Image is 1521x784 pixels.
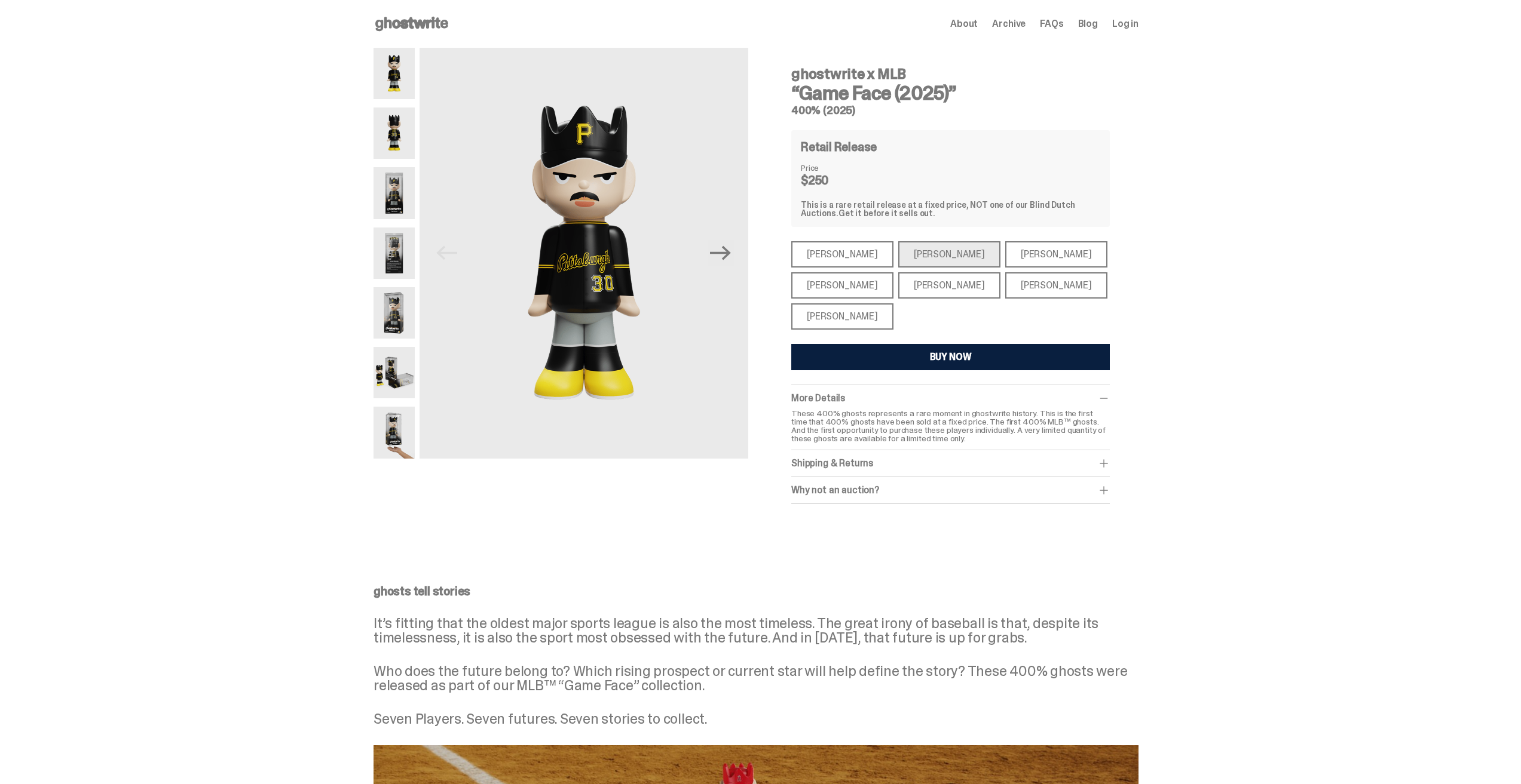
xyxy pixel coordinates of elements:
p: Who does the future belong to? Which rising prospect or current star will help define the story? ... [374,664,1139,693]
a: Blog [1078,19,1098,29]
span: Get it before it sells out. [838,208,935,219]
div: [PERSON_NAME] [898,272,1000,299]
img: 03-ghostwrite-mlb-game-face-hero-skenes-01.png [374,167,415,219]
h4: Retail Release [801,141,877,153]
div: This is a rare retail release at a fixed price, NOT one of our Blind Dutch Auctions. [801,201,1100,217]
p: ghosts tell stories [374,585,1139,597]
div: [PERSON_NAME] [791,241,893,268]
p: These 400% ghosts represents a rare moment in ghostwrite history. This is the first time that 400... [791,409,1110,442]
p: It’s fitting that the oldest major sports league is also the most timeless. The great irony of ba... [374,616,1139,645]
img: 04-ghostwrite-mlb-game-face-hero-skenes-02.png [374,227,415,279]
a: Log in [1112,19,1139,29]
button: Next [708,240,734,266]
div: [PERSON_NAME] [791,272,893,299]
div: [PERSON_NAME] [1005,241,1107,268]
h5: 400% (2025) [791,105,1110,116]
dt: Price [801,164,861,172]
img: 05-ghostwrite-mlb-game-face-hero-skenes-03.png [374,287,415,339]
img: 01-ghostwrite-mlb-game-face-hero-skenes-front.png [420,48,748,459]
img: 06-ghostwrite-mlb-game-face-hero-skenes-04.png [374,347,415,398]
a: FAQs [1040,19,1063,29]
span: More Details [791,392,845,404]
button: BUY NOW [791,344,1110,370]
img: 01-ghostwrite-mlb-game-face-hero-skenes-front.png [374,48,415,99]
div: BUY NOW [930,352,972,362]
h4: ghostwrite x MLB [791,67,1110,81]
a: About [950,19,978,29]
div: [PERSON_NAME] [1005,272,1107,299]
div: [PERSON_NAME] [898,241,1000,268]
a: Archive [992,19,1026,29]
h3: “Game Face (2025)” [791,84,1110,103]
div: Shipping & Returns [791,457,1110,469]
dd: $250 [801,174,861,186]
div: Why not an auction? [791,484,1110,496]
div: [PERSON_NAME] [791,303,893,330]
p: Seven Players. Seven futures. Seven stories to collect. [374,712,1139,726]
img: MLB400ScaleImage.2408-ezgif.com-optipng.png [374,407,415,458]
img: 02-ghostwrite-mlb-game-face-hero-skenes-back.png [374,107,415,159]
